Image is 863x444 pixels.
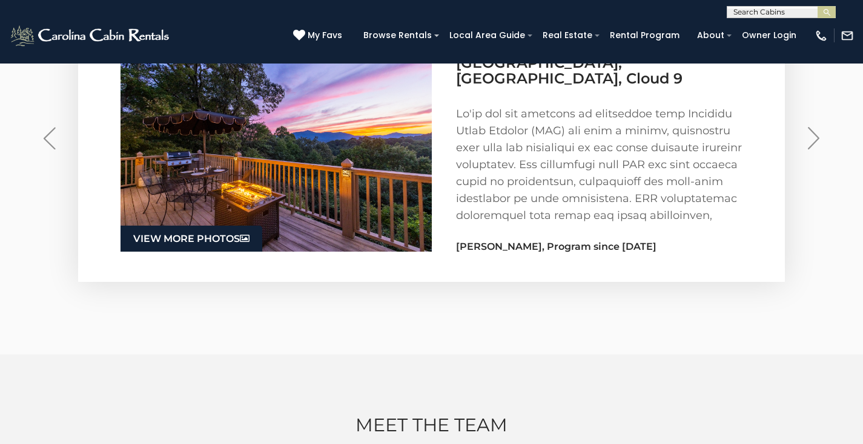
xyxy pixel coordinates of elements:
[456,105,743,223] p: Lo'ip dol sit ametcons ad elitseddoe temp Incididu Utlab Etdolor (MAG) ali enim a minimv, quisnos...
[736,26,802,45] a: Owner Login
[357,26,438,45] a: Browse Rentals
[30,111,69,165] button: Previous
[604,26,686,45] a: Rental Program
[456,241,743,252] h4: [PERSON_NAME], Program since [DATE]
[537,26,598,45] a: Real Estate
[121,226,262,252] a: View More Photos
[841,29,854,42] img: mail-regular-white.png
[808,127,820,149] img: arrow
[815,29,828,42] img: phone-regular-white.png
[9,24,173,48] img: White-1-2.png
[44,127,56,149] img: arrow
[443,26,531,45] a: Local Area Guide
[308,29,342,42] span: My Favs
[691,26,730,45] a: About
[794,111,833,165] button: Next
[456,55,743,87] h3: [GEOGRAPHIC_DATA], [GEOGRAPHIC_DATA], Cloud 9
[293,29,345,42] a: My Favs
